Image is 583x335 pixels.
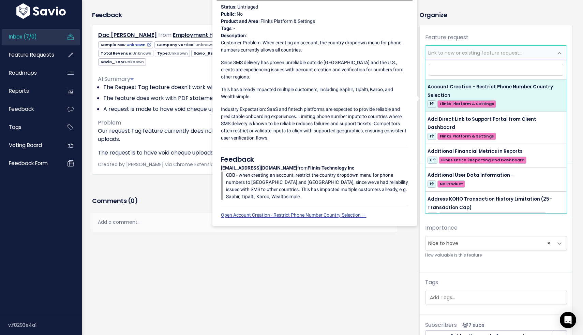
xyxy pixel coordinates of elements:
a: Feedback form [2,156,57,171]
span: Unknown [169,50,188,56]
span: Sample MRR: [98,41,153,48]
label: Tags [425,278,438,287]
label: Importance [425,224,458,232]
h3: Organize [419,10,573,19]
p: CDB - when creating an account, restrict the country dropdown menu for phone numbers to [GEOGRAPH... [226,172,408,200]
a: Feature Requests [2,47,57,63]
span: Account Creation - Restrict Phone Number Country Selection [428,84,553,98]
strong: Status [221,4,235,10]
span: 1 [428,133,436,140]
span: Company vertical: [154,41,216,48]
span: Total Revenue: [98,50,153,57]
span: Type: [155,50,190,57]
p: Our request Tag feature currently does not work with void cheque uploads, but does work with pdf ... [98,127,392,143]
div: : Untriaged : No : Flinks Platform & Settings : - : from [217,1,413,221]
span: Address KOHO Transaction History Limitation (25-Transaction Cap) [428,196,552,210]
span: 0 [428,157,437,164]
img: logo-white.9d6f32f41409.svg [15,3,68,19]
span: <p><strong>Subscribers</strong><br><br> - Klaus Lima<br> - Sara Ahmad<br> - Hessam Abbasi<br> - P... [460,322,484,329]
span: 1 [428,100,436,107]
span: Problem [98,119,121,127]
p: The request is to have void cheque uploads maintain the tag appended via the iframe. [98,149,392,157]
a: Feedback [2,101,57,117]
span: Feature Requests [9,51,54,58]
span: Nice to have [425,236,567,250]
label: Feature request [425,33,468,42]
p: Customer Problem: When creating an account, the country dropdown menu for phone numbers currently... [221,39,408,54]
span: Flinks Platform & Settings [437,133,496,140]
span: Flinks Connect Data coverage/FI not supported [439,213,546,220]
span: Flinks Platform & Settings [437,100,496,107]
li: The Request Tag feature doesn't work with void cheque uploads. [103,83,392,91]
p: This has already impacted multiple customers, including Saphir, Tipalti, Karoo, and Wealthsimple. [221,86,408,100]
input: Add Tags... [427,294,568,301]
span: Nice to have [425,236,553,250]
a: Voting Board [2,137,57,153]
span: Add Direct Link to Support Portal from Client Dashboard [428,116,536,131]
span: Unknown [132,50,151,56]
div: v.f8293e4a1 [8,316,82,334]
p: Industry Expectation: SaaS and fintech platforms are expected to provide reliable and predictable... [221,106,408,142]
strong: Public [221,11,235,17]
strong: Product and Area [221,18,258,24]
a: Reports [2,83,57,99]
h5: Feedback [221,154,408,164]
span: AI Summary [98,75,134,83]
span: Created by [PERSON_NAME] via Chrome Extension on | [98,161,312,168]
span: Link to new or existing feature request... [428,49,522,56]
span: Unknown [125,59,144,64]
strong: [EMAIL_ADDRESS][DOMAIN_NAME] [221,165,297,171]
span: Subscribers [425,321,457,329]
h3: Feedback [92,10,122,19]
span: Unknown [195,42,214,47]
span: Savio_Relationship_Manager: [191,50,278,57]
li: The feature does work with PDF statement uploads. [103,94,392,102]
a: Roadmaps [2,65,57,81]
span: No Product [437,180,465,188]
span: Feedback form [9,160,48,167]
span: Inbox (7/0) [9,33,37,40]
span: Roadmaps [9,69,37,76]
p: Since SMS delivery has proven unreliable outside [GEOGRAPHIC_DATA] and the U.S., clients are expe... [221,59,408,81]
li: A request is made to have void cheque uploads retain tags appended through the iframe. [103,105,392,113]
a: Inbox (7/0) [2,29,57,45]
span: Additional Financial Metrics in Reports [428,148,523,155]
a: Open Account Creation - Restrict Phone Number Country Selection → [221,212,367,218]
span: 6 [428,213,437,220]
a: Unknown [126,42,151,47]
span: 1 [428,180,436,188]
span: × [547,236,550,250]
span: Voting Board [9,142,42,149]
div: Add a comment... [92,212,398,232]
a: Tags [2,119,57,135]
span: Flinks Enrich Reporting and Dashboard [439,157,526,164]
small: How valuable is this feature [425,252,567,259]
span: Feedback [9,105,34,113]
span: 0 [131,196,135,205]
h3: Comments ( ) [92,196,398,206]
span: from [158,31,171,39]
strong: Tags [221,26,231,31]
strong: Description [221,33,246,38]
span: Tags [9,123,21,131]
strong: Flinks Technology Inc [308,165,354,171]
span: Reports [9,87,29,94]
span: Additional User Data Information - [428,172,514,178]
span: Savio_TAM: [98,58,146,65]
a: Employment Hero [173,31,223,39]
a: Dac [PERSON_NAME] [98,31,157,39]
div: Open Intercom Messenger [560,312,576,328]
